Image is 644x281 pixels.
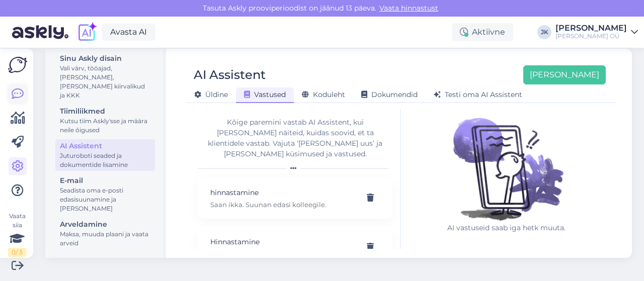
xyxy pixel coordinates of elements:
[194,65,266,84] div: AI Assistent
[8,57,27,73] img: Askly Logo
[452,23,513,41] div: Aktiivne
[441,223,572,233] p: AI vastuseid saab iga hetk muuta.
[210,236,356,247] p: Hinnastamine
[60,151,150,169] div: Juturoboti seaded ja dokumentide lisamine
[60,141,150,151] div: AI Assistent
[361,90,418,99] span: Dokumendid
[210,200,356,209] p: Saan ikka. Suunan edasi kolleegile.
[244,90,286,99] span: Vastused
[60,230,150,248] div: Maksa, muuda plaani ja vaata arveid
[302,90,345,99] span: Koduleht
[60,175,150,186] div: E-mail
[55,105,155,136] a: TiimiliikmedKutsu tiim Askly'sse ja määra neile õigused
[555,24,638,40] a: [PERSON_NAME][PERSON_NAME] OÜ
[537,25,551,39] div: JK
[555,24,627,32] div: [PERSON_NAME]
[60,219,150,230] div: Arveldamine
[60,53,150,64] div: Sinu Askly disain
[55,174,155,215] a: E-mailSeadista oma e-posti edasisuunamine ja [PERSON_NAME]
[60,186,150,213] div: Seadista oma e-posti edasisuunamine ja [PERSON_NAME]
[198,117,392,159] div: Kõige paremini vastab AI Assistent, kui [PERSON_NAME] näiteid, kuidas soovid, et ta klientidele v...
[523,65,606,84] button: [PERSON_NAME]
[198,177,392,219] div: hinnastamineSaan ikka. Suunan edasi kolleegile.
[76,22,98,43] img: explore-ai
[55,218,155,249] a: ArveldamineMaksa, muuda plaani ja vaata arveid
[441,92,572,223] img: No qna
[194,90,228,99] span: Üldine
[55,139,155,171] a: AI AssistentJuturoboti seaded ja dokumentide lisamine
[8,248,26,257] div: 0 / 3
[376,4,441,13] a: Vaata hinnastust
[102,24,155,41] a: Avasta AI
[55,52,155,102] a: Sinu Askly disainVali värv, tööajad, [PERSON_NAME], [PERSON_NAME] kiirvalikud ja KKK
[555,32,627,40] div: [PERSON_NAME] OÜ
[198,227,392,268] div: HinnastamineJah, pikemaks perioodiks kui 3 päeva saab soodsama hinna. Kui pikaks perioodiks ja mi...
[60,106,150,117] div: Tiimiliikmed
[434,90,522,99] span: Testi oma AI Assistent
[210,187,356,198] p: hinnastamine
[60,64,150,100] div: Vali värv, tööajad, [PERSON_NAME], [PERSON_NAME] kiirvalikud ja KKK
[60,117,150,135] div: Kutsu tiim Askly'sse ja määra neile õigused
[8,212,26,257] div: Vaata siia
